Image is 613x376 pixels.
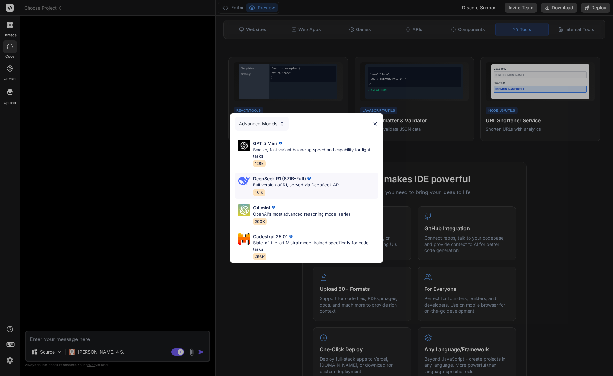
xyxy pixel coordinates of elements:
img: Pick Models [238,175,250,187]
p: State-of-the-art Mistral model trained specifically for code tasks [253,240,378,252]
span: 256K [253,253,266,260]
img: premium [288,233,294,240]
p: DeepSeek R1 (671B-Full) [253,175,306,182]
p: Smaller, fast variant balancing speed and capability for light tasks [253,147,378,159]
img: close [372,121,378,127]
img: Pick Models [238,204,250,216]
img: premium [306,176,312,182]
img: premium [277,140,283,147]
img: Pick Models [279,121,285,127]
img: premium [270,204,277,211]
p: O4 mini [253,204,270,211]
p: Codestral 25.01 [253,233,288,240]
img: Pick Models [238,233,250,245]
span: 128k [253,160,266,167]
p: Full version of R1, served via DeepSeek API [253,182,339,188]
img: Pick Models [238,140,250,151]
span: 131K [253,189,265,196]
p: OpenAI's most advanced reasoning model series [253,211,351,217]
span: 200K [253,218,267,225]
p: GPT 5 Mini [253,140,277,147]
div: Advanced Models [235,117,289,131]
